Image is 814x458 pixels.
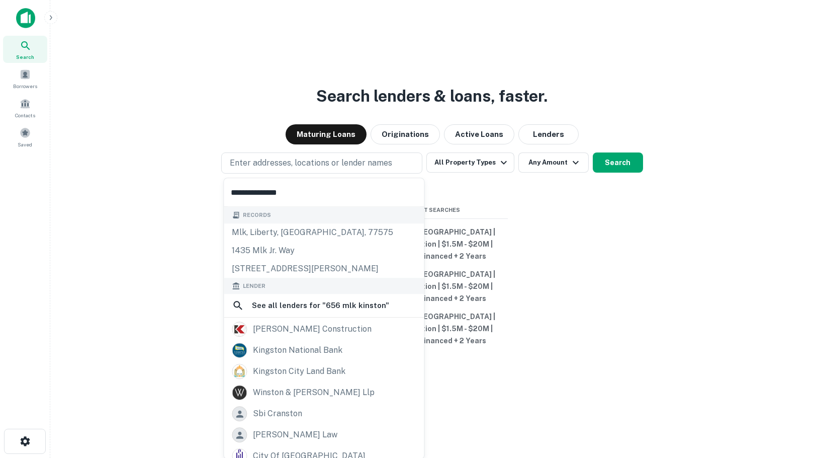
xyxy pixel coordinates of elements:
img: picture [232,386,246,400]
div: [PERSON_NAME] law [253,428,337,443]
img: picture [232,344,246,358]
span: Lender [243,282,265,290]
span: Saved [18,140,33,148]
a: [PERSON_NAME] construction [224,319,424,340]
a: [PERSON_NAME] law [224,425,424,446]
button: Any Amount [518,152,589,173]
a: Contacts [3,94,47,121]
button: Originations [371,124,440,144]
a: winston & [PERSON_NAME] llp [224,383,424,404]
button: Active Loans [444,124,514,144]
div: [STREET_ADDRESS][PERSON_NAME] [224,260,424,278]
a: Borrowers [3,65,47,92]
div: 1435 mlk jr. way [224,242,424,260]
a: Saved [3,123,47,150]
button: Lenders [518,124,579,144]
div: mlk, liberty, [GEOGRAPHIC_DATA], 77575 [224,223,424,242]
span: Contacts [15,111,35,119]
span: Borrowers [13,82,37,90]
p: Enter addresses, locations or lender names [230,157,392,169]
button: Enter addresses, locations or lender names [221,152,422,174]
iframe: Chat Widget [764,377,814,426]
div: kingston national bank [253,343,342,358]
img: picture [232,365,246,379]
button: Maturing Loans [286,124,367,144]
span: Search [16,53,34,61]
button: [US_STATE], [GEOGRAPHIC_DATA] | New Construction | $1.5M - $20M | Active Last Financed + 2 Years [357,308,508,350]
span: Records [243,211,271,219]
span: Recent Searches [357,206,508,214]
a: kingston city land bank [224,361,424,383]
h6: See all lenders for " 656 mlk kinston " [252,300,389,312]
div: kingston city land bank [253,364,345,379]
button: All Property Types [426,152,514,173]
a: Search [3,36,47,63]
button: Search [593,152,643,173]
button: [US_STATE], [GEOGRAPHIC_DATA] | New Construction | $1.5M - $20M | Active Last Financed + 2 Years [357,265,508,308]
a: sbi cranston [224,404,424,425]
div: [PERSON_NAME] construction [253,322,372,337]
img: picture [232,323,246,337]
a: kingston national bank [224,340,424,361]
img: capitalize-icon.png [16,8,35,28]
div: sbi cranston [253,407,302,422]
h3: Search lenders & loans, faster. [317,84,548,108]
button: [US_STATE], [GEOGRAPHIC_DATA] | New Construction | $1.5M - $20M | Active Last Financed + 2 Years [357,223,508,265]
div: winston & [PERSON_NAME] llp [253,386,375,401]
